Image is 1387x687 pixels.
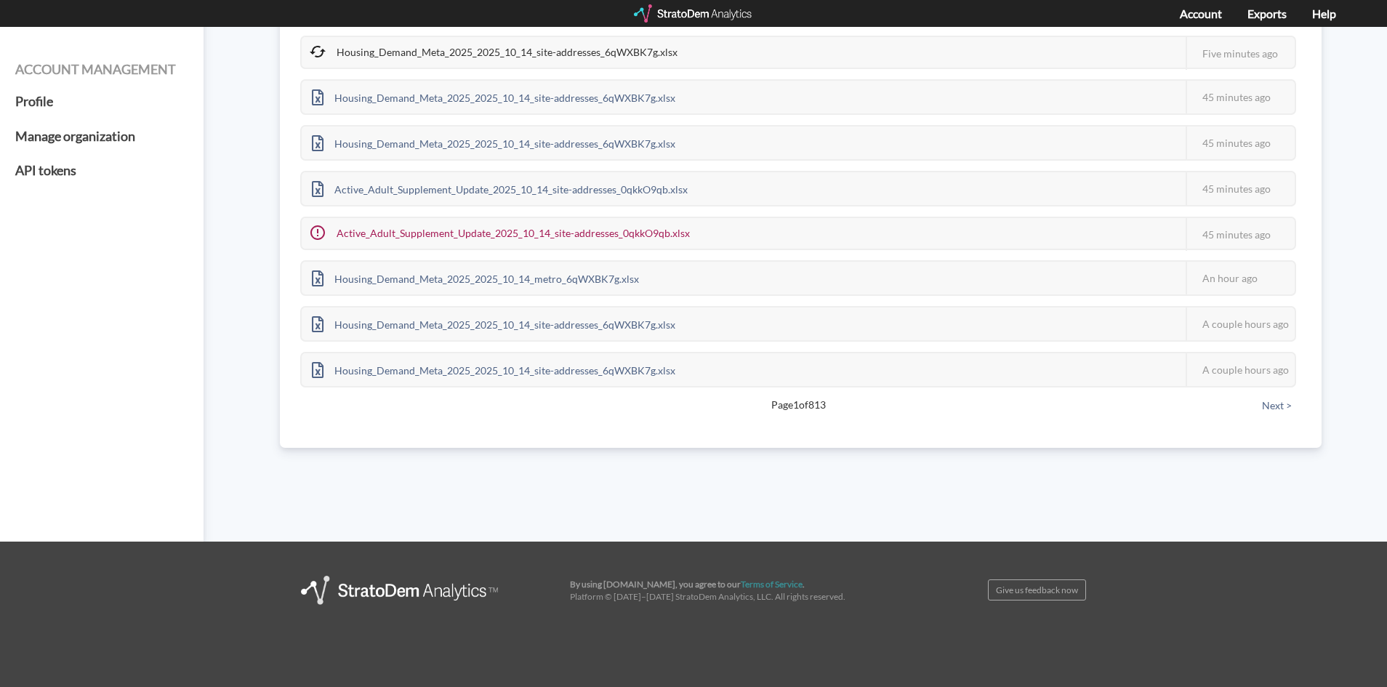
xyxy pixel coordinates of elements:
[15,119,188,154] a: Manage organization
[988,579,1086,600] a: Give us feedback now
[1186,262,1295,294] div: An hour ago
[302,181,698,193] a: Active_Adult_Supplement_Update_2025_10_14_site-addresses_0qkkO9qb.xlsx
[302,89,686,102] a: Housing_Demand_Meta_2025_2025_10_14_site-addresses_6qWXBK7g.xlsx
[302,126,686,159] div: Housing_Demand_Meta_2025_2025_10_14_site-addresses_6qWXBK7g.xlsx
[1258,398,1296,414] button: Next >
[1312,7,1336,20] a: Help
[302,218,700,249] div: Active_Adult_Supplement_Update_2025_10_14_site-addresses_0qkkO9qb.xlsx
[1180,7,1222,20] a: Account
[302,37,688,68] div: Housing_Demand_Meta_2025_2025_10_14_site-addresses_6qWXBK7g.xlsx
[302,362,686,374] a: Housing_Demand_Meta_2025_2025_10_14_site-addresses_6qWXBK7g.xlsx
[559,578,896,603] div: Platform © [DATE]–[DATE] StratoDem Analytics, LLC. All rights reserved.
[741,579,803,590] a: Terms of Service
[15,153,188,188] a: API tokens
[15,63,188,77] h4: Account management
[15,84,188,119] a: Profile
[302,270,649,283] a: Housing_Demand_Meta_2025_2025_10_14_metro_6qWXBK7g.xlsx
[302,81,686,113] div: Housing_Demand_Meta_2025_2025_10_14_site-addresses_6qWXBK7g.xlsx
[302,316,686,329] a: Housing_Demand_Meta_2025_2025_10_14_site-addresses_6qWXBK7g.xlsx
[1186,37,1295,70] div: Five minutes ago
[302,262,649,294] div: Housing_Demand_Meta_2025_2025_10_14_metro_6qWXBK7g.xlsx
[302,353,686,386] div: Housing_Demand_Meta_2025_2025_10_14_site-addresses_6qWXBK7g.xlsx
[1186,172,1295,205] div: 45 minutes ago
[1186,308,1295,340] div: A couple hours ago
[1186,353,1295,386] div: A couple hours ago
[1186,126,1295,159] div: 45 minutes ago
[1186,81,1295,113] div: 45 minutes ago
[302,308,686,340] div: Housing_Demand_Meta_2025_2025_10_14_site-addresses_6qWXBK7g.xlsx
[302,172,698,205] div: Active_Adult_Supplement_Update_2025_10_14_site-addresses_0qkkO9qb.xlsx
[1186,218,1295,251] div: 45 minutes ago
[1247,7,1287,20] a: Exports
[570,579,805,590] strong: By using [DOMAIN_NAME], you agree to our .
[302,135,686,148] a: Housing_Demand_Meta_2025_2025_10_14_site-addresses_6qWXBK7g.xlsx
[351,398,1245,412] span: Page 1 of 813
